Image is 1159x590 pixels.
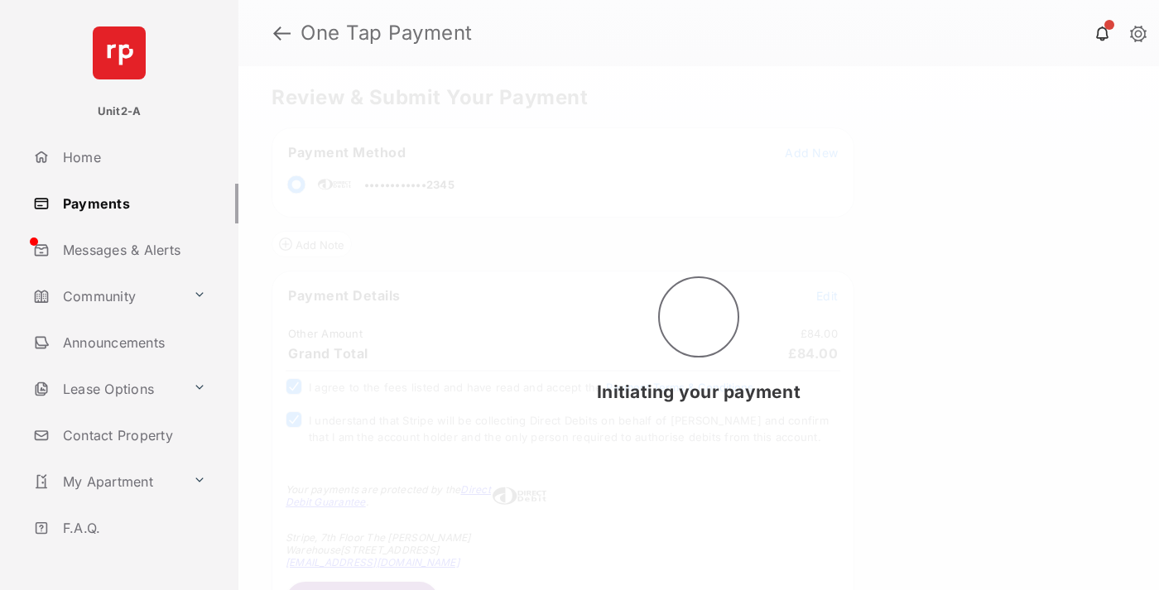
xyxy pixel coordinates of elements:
[26,137,238,177] a: Home
[98,103,142,120] p: Unit2-A
[26,415,238,455] a: Contact Property
[26,184,238,223] a: Payments
[301,23,473,43] strong: One Tap Payment
[26,508,238,548] a: F.A.Q.
[26,230,238,270] a: Messages & Alerts
[93,26,146,79] img: svg+xml;base64,PHN2ZyB4bWxucz0iaHR0cDovL3d3dy53My5vcmcvMjAwMC9zdmciIHdpZHRoPSI2NCIgaGVpZ2h0PSI2NC...
[26,369,186,409] a: Lease Options
[26,462,186,501] a: My Apartment
[597,381,801,402] span: Initiating your payment
[26,276,186,316] a: Community
[26,323,238,362] a: Announcements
